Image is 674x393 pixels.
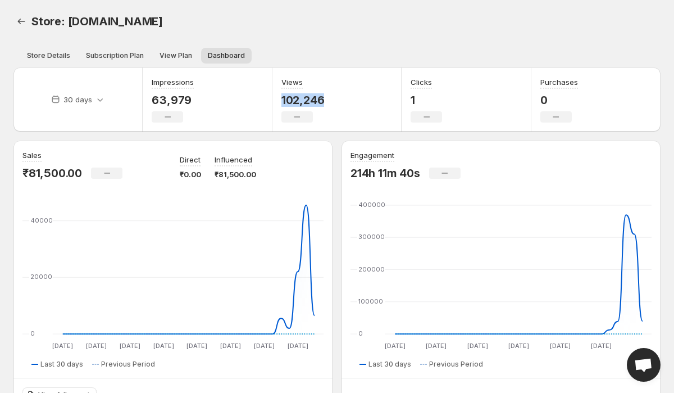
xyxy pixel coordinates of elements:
button: Dashboard [201,48,252,64]
a: Back [13,13,29,29]
span: Subscription Plan [86,51,144,60]
p: 0 [540,93,578,107]
text: [DATE] [254,342,275,350]
span: Last 30 days [40,360,83,369]
text: [DATE] [385,342,406,350]
text: 40000 [30,216,53,224]
div: Open chat [627,348,661,382]
text: [DATE] [591,342,612,350]
text: [DATE] [550,342,571,350]
text: 300000 [358,233,385,241]
button: Store details [20,48,77,64]
text: 400000 [358,201,385,209]
h3: Clicks [411,76,432,88]
text: [DATE] [220,342,241,350]
span: Previous Period [101,360,155,369]
p: 63,979 [152,93,194,107]
text: [DATE] [120,342,140,350]
h3: Sales [22,150,42,161]
text: [DATE] [508,342,529,350]
p: 102,246 [281,93,325,107]
text: [DATE] [288,342,308,350]
span: Store Details [27,51,70,60]
span: Last 30 days [368,360,411,369]
text: 0 [30,329,35,337]
p: ₹0.00 [180,169,201,180]
button: View plan [153,48,199,64]
span: View Plan [160,51,192,60]
text: [DATE] [467,342,488,350]
button: Subscription plan [79,48,151,64]
h3: Purchases [540,76,578,88]
text: [DATE] [186,342,207,350]
text: [DATE] [153,342,174,350]
span: Store: [DOMAIN_NAME] [31,15,163,28]
h3: Views [281,76,303,88]
span: Dashboard [208,51,245,60]
text: 20000 [30,273,52,281]
p: Direct [180,154,201,165]
text: 0 [358,329,363,337]
p: ₹81,500.00 [22,166,82,180]
text: [DATE] [52,342,73,350]
text: [DATE] [426,342,447,350]
p: ₹81,500.00 [215,169,256,180]
text: 200000 [358,265,385,273]
p: Influenced [215,154,252,165]
h3: Engagement [350,150,394,161]
p: 30 days [63,94,92,105]
p: 1 [411,93,442,107]
h3: Impressions [152,76,194,88]
text: 100000 [358,297,383,305]
text: [DATE] [86,342,107,350]
p: 214h 11m 40s [350,166,420,180]
span: Previous Period [429,360,483,369]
